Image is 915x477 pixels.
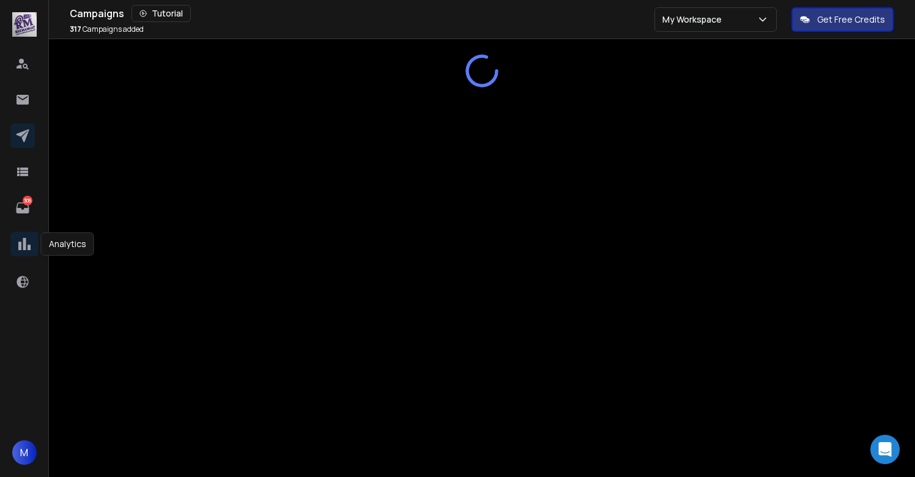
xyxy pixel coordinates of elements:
[662,13,727,26] p: My Workspace
[70,24,144,34] p: Campaigns added
[41,232,94,256] div: Analytics
[70,24,81,34] span: 317
[70,5,654,22] div: Campaigns
[12,440,37,465] button: M
[10,196,35,220] a: 306
[870,435,900,464] div: Open Intercom Messenger
[23,196,32,205] p: 306
[132,5,191,22] button: Tutorial
[817,13,885,26] p: Get Free Credits
[12,12,37,37] img: logo
[791,7,894,32] button: Get Free Credits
